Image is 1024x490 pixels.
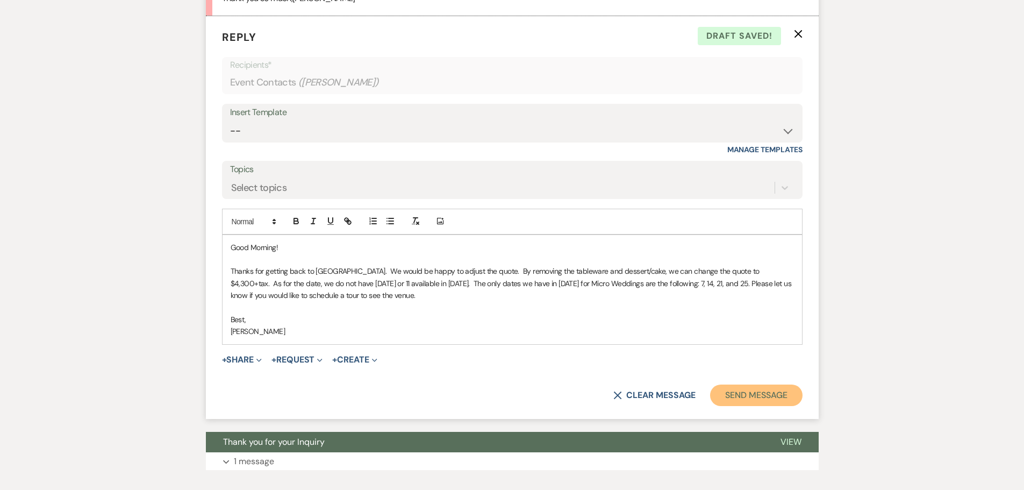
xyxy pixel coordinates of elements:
div: Insert Template [230,105,794,120]
p: 1 message [234,455,274,468]
a: Manage Templates [727,145,803,154]
span: Draft saved! [698,27,781,45]
span: View [780,436,801,448]
p: [PERSON_NAME] [231,325,794,337]
button: Create [332,356,377,364]
button: Send Message [710,385,802,406]
button: Request [271,356,323,364]
button: Share [222,356,262,364]
div: Event Contacts [230,72,794,93]
button: View [763,432,819,452]
span: + [271,356,276,364]
div: Select topics [231,180,287,195]
button: Thank you for your Inquiry [206,432,763,452]
span: ( [PERSON_NAME] ) [298,75,379,90]
p: Best, [231,314,794,325]
span: + [222,356,227,364]
span: Thank you for your Inquiry [223,436,325,448]
label: Topics [230,162,794,177]
p: Recipients* [230,58,794,72]
p: Thanks for getting back to [GEOGRAPHIC_DATA]. We would be happy to adjust the quote. By removing ... [231,265,794,301]
button: 1 message [206,452,819,471]
span: + [332,356,337,364]
span: Reply [222,30,256,44]
button: Clear message [613,391,695,400]
p: Good Morning! [231,242,794,253]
